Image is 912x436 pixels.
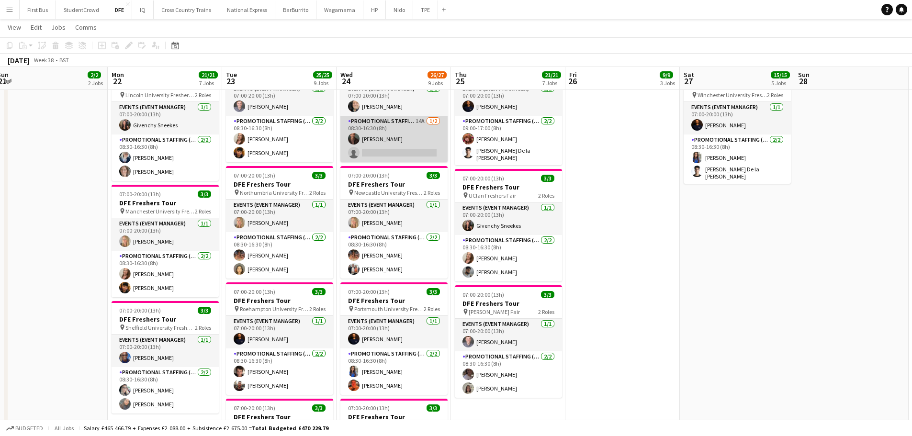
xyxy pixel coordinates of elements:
[119,307,161,314] span: 07:00-20:00 (13h)
[198,307,211,314] span: 3/3
[234,172,275,179] span: 07:00-20:00 (13h)
[199,71,218,78] span: 21/21
[20,0,56,19] button: First Bus
[112,70,124,79] span: Mon
[455,83,562,116] app-card-role: Events (Event Manager)1/107:00-20:00 (13h)[PERSON_NAME]
[309,189,326,196] span: 2 Roles
[469,192,516,199] span: UClan Freshers Fair
[455,50,562,165] app-job-card: 07:00-20:00 (13h)3/3DFE Freshers Tour Southampton University Freshers Fair2 RolesEvents (Event Ma...
[107,0,132,19] button: DFE
[112,251,219,297] app-card-role: Promotional Staffing (Brand Ambassadors)2/208:30-16:30 (8h)[PERSON_NAME][PERSON_NAME]
[386,0,413,19] button: Nido
[88,71,101,78] span: 2/2
[698,91,767,99] span: Winchester University Freshers Fair
[538,308,554,315] span: 2 Roles
[195,91,211,99] span: 2 Roles
[198,190,211,198] span: 3/3
[455,319,562,351] app-card-role: Events (Event Manager)1/107:00-20:00 (13h)[PERSON_NAME]
[455,351,562,398] app-card-role: Promotional Staffing (Brand Ambassadors)2/208:30-16:30 (8h)[PERSON_NAME][PERSON_NAME]
[112,185,219,297] div: 07:00-20:00 (13h)3/3DFE Freshers Tour Manchester University Freshers Fair2 RolesEvents (Event Man...
[455,116,562,165] app-card-role: Promotional Staffing (Brand Ambassadors)2/209:00-17:00 (8h)[PERSON_NAME][PERSON_NAME] De la [PERS...
[682,76,694,87] span: 27
[252,425,328,432] span: Total Budgeted £470 229.79
[569,70,577,79] span: Fri
[51,23,66,32] span: Jobs
[71,21,101,34] a: Comms
[684,134,791,184] app-card-role: Promotional Staffing (Brand Ambassadors)2/208:30-16:30 (8h)[PERSON_NAME][PERSON_NAME] De la [PERS...
[53,425,76,432] span: All jobs
[234,288,275,295] span: 07:00-20:00 (13h)
[226,50,333,162] div: 07:00-20:00 (13h)3/3DFE Freshers Tour Manchester Met University Freshers Fair2 RolesEvents (Event...
[234,404,275,412] span: 07:00-20:00 (13h)
[56,0,107,19] button: StudentCrowd
[309,305,326,313] span: 2 Roles
[684,68,791,184] app-job-card: 07:00-20:00 (13h)3/3DFE Freshers Tour Winchester University Freshers Fair2 RolesEvents (Event Man...
[226,232,333,279] app-card-role: Promotional Staffing (Brand Ambassadors)2/208:30-16:30 (8h)[PERSON_NAME][PERSON_NAME]
[340,413,448,421] h3: DFE Freshers Tour
[340,50,448,162] app-job-card: 07:00-20:00 (13h)2/3DFE Freshers Tour [GEOGRAPHIC_DATA] Freshers Fair2 RolesEvents (Event Manager...
[125,208,195,215] span: Manchester University Freshers Fair
[225,76,237,87] span: 23
[424,189,440,196] span: 2 Roles
[348,404,390,412] span: 07:00-20:00 (13h)
[541,175,554,182] span: 3/3
[15,425,43,432] span: Budgeted
[226,348,333,395] app-card-role: Promotional Staffing (Brand Ambassadors)2/208:30-16:30 (8h)[PERSON_NAME][PERSON_NAME]
[312,288,326,295] span: 3/3
[455,285,562,398] app-job-card: 07:00-20:00 (13h)3/3DFE Freshers Tour [PERSON_NAME] Fair2 RolesEvents (Event Manager)1/107:00-20:...
[219,0,275,19] button: National Express
[660,79,675,87] div: 3 Jobs
[455,202,562,235] app-card-role: Events (Event Manager)1/107:00-20:00 (13h)Givenchy Sneekes
[112,102,219,134] app-card-role: Events (Event Manager)1/107:00-20:00 (13h)Givenchy Sneekes
[363,0,386,19] button: HP
[226,282,333,395] app-job-card: 07:00-20:00 (13h)3/3DFE Freshers Tour Roehampton University Freshers Fair2 RolesEvents (Event Man...
[125,324,195,331] span: Sheffield University Freshers Fair
[684,70,694,79] span: Sat
[112,68,219,181] app-job-card: 07:00-20:00 (13h)3/3DFE Freshers Tour Lincoln University Freshers Fair2 RolesEvents (Event Manage...
[314,79,332,87] div: 9 Jobs
[340,348,448,395] app-card-role: Promotional Staffing (Brand Ambassadors)2/208:30-16:30 (8h)[PERSON_NAME][PERSON_NAME]
[226,83,333,116] app-card-role: Events (Event Manager)1/107:00-20:00 (13h)[PERSON_NAME]
[538,192,554,199] span: 2 Roles
[84,425,328,432] div: Salary £465 466.79 + Expenses £2 088.00 + Subsistence £2 675.00 =
[154,0,219,19] button: Cross Country Trains
[8,56,30,65] div: [DATE]
[427,172,440,179] span: 3/3
[8,23,21,32] span: View
[312,404,326,412] span: 3/3
[798,70,810,79] span: Sun
[226,166,333,279] app-job-card: 07:00-20:00 (13h)3/3DFE Freshers Tour Northumbria University Freshers Fair2 RolesEvents (Event Ma...
[340,70,353,79] span: Wed
[31,23,42,32] span: Edit
[340,166,448,279] app-job-card: 07:00-20:00 (13h)3/3DFE Freshers Tour Newcastle University Freshers Fair2 RolesEvents (Event Mana...
[568,76,577,87] span: 26
[427,288,440,295] span: 3/3
[275,0,316,19] button: BarBurrito
[226,200,333,232] app-card-role: Events (Event Manager)1/107:00-20:00 (13h)[PERSON_NAME]
[316,0,363,19] button: Wagamama
[4,21,25,34] a: View
[340,282,448,395] div: 07:00-20:00 (13h)3/3DFE Freshers Tour Portsmouth University Freshers Fair2 RolesEvents (Event Man...
[125,91,195,99] span: Lincoln University Freshers Fair
[59,56,69,64] div: BST
[340,296,448,305] h3: DFE Freshers Tour
[455,235,562,281] app-card-role: Promotional Staffing (Brand Ambassadors)2/208:30-16:30 (8h)[PERSON_NAME][PERSON_NAME]
[132,0,154,19] button: IQ
[542,71,561,78] span: 21/21
[112,367,219,414] app-card-role: Promotional Staffing (Brand Ambassadors)2/208:30-16:30 (8h)[PERSON_NAME][PERSON_NAME]
[112,199,219,207] h3: DFE Freshers Tour
[462,175,504,182] span: 07:00-20:00 (13h)
[240,305,309,313] span: Roehampton University Freshers Fair
[340,316,448,348] app-card-role: Events (Event Manager)1/107:00-20:00 (13h)[PERSON_NAME]
[340,200,448,232] app-card-role: Events (Event Manager)1/107:00-20:00 (13h)[PERSON_NAME]
[112,301,219,414] div: 07:00-20:00 (13h)3/3DFE Freshers Tour Sheffield University Freshers Fair2 RolesEvents (Event Mana...
[5,423,45,434] button: Budgeted
[226,180,333,189] h3: DFE Freshers Tour
[312,172,326,179] span: 3/3
[455,169,562,281] app-job-card: 07:00-20:00 (13h)3/3DFE Freshers Tour UClan Freshers Fair2 RolesEvents (Event Manager)1/107:00-20...
[110,76,124,87] span: 22
[354,305,424,313] span: Portsmouth University Freshers Fair
[771,71,790,78] span: 15/15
